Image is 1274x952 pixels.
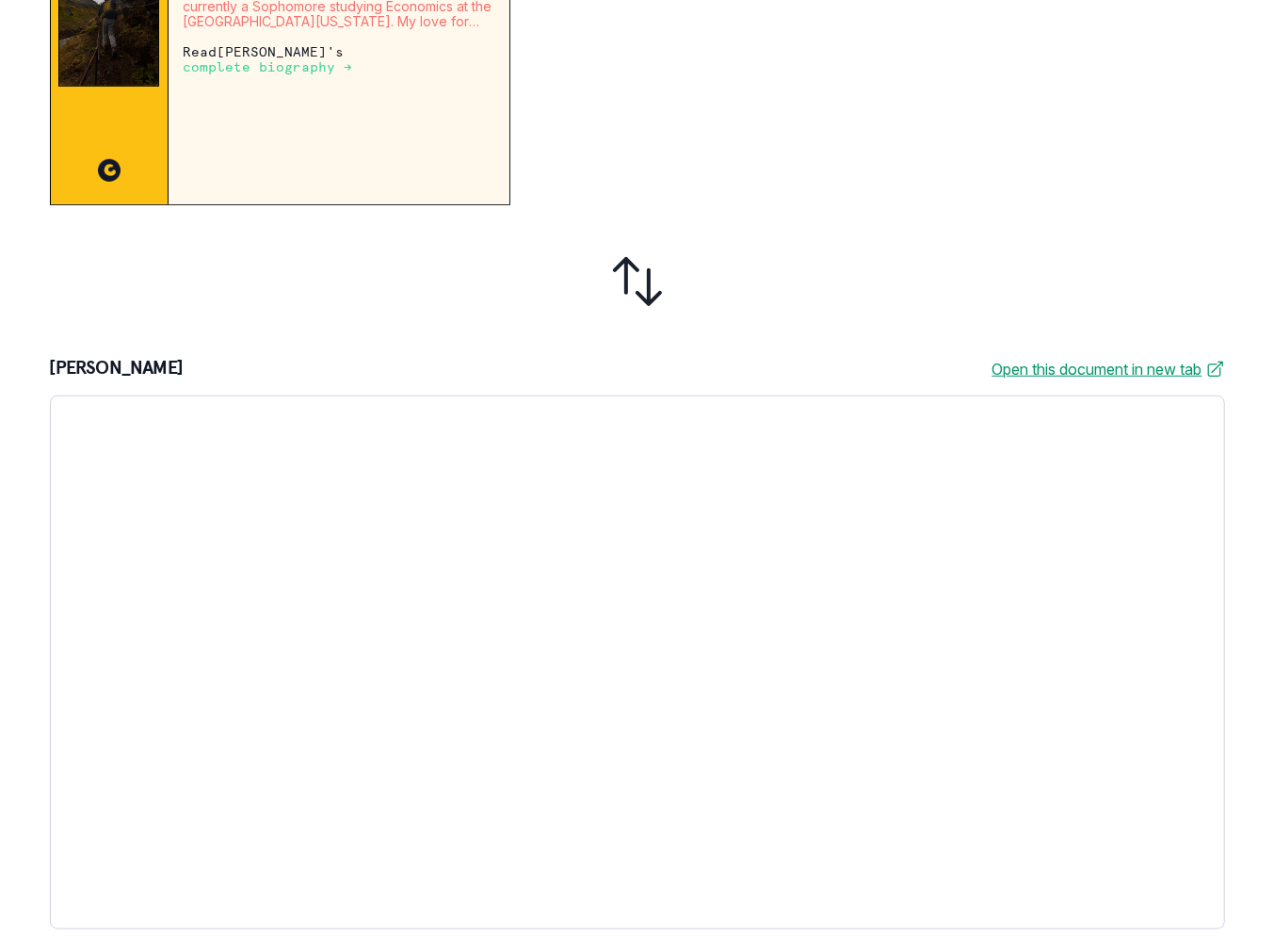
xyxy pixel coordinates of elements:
p: [PERSON_NAME] [50,358,184,380]
p: complete biography → [184,59,353,74]
img: CC image [98,159,121,182]
a: complete biography → [184,58,353,74]
a: Open this document in new tab [992,358,1225,380]
p: Read [PERSON_NAME] 's [184,44,495,74]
